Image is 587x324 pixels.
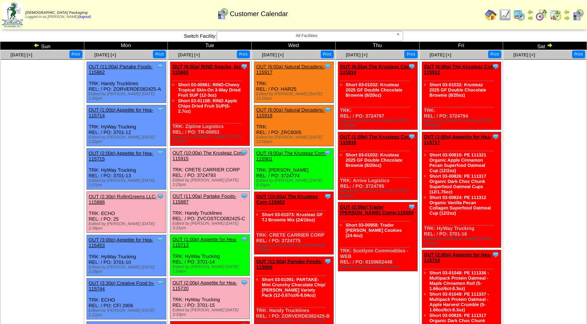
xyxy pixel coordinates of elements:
div: Edited by [PERSON_NAME] [DATE] 5:40pm [172,135,249,144]
a: OUT (11:00a) Partake Foods-115860 [256,259,323,270]
a: (logout) [78,15,91,19]
img: zoroco-logo-small.webp [2,2,23,27]
img: calendarblend.gif [536,9,547,21]
button: Print [572,50,585,58]
a: OUT (1:00p) Appetite for Hea-115717 [424,134,492,145]
a: OUT (2:30p) RollinGreens LLC-115888 [89,194,157,205]
div: Edited by [PERSON_NAME] [DATE] 2:02pm [89,135,166,144]
img: Tooltip [157,193,164,200]
span: Customer Calendar [230,10,288,18]
div: TRK: HyWay Trucking REL: / PO: 3701-10 [87,235,166,276]
img: Tooltip [324,193,332,200]
img: Tooltip [157,236,164,243]
td: Mon [84,42,168,50]
div: Edited by [PERSON_NAME] [DATE] 3:25pm [172,178,249,187]
img: Tooltip [492,63,499,70]
img: arrowleft.gif [527,9,533,15]
img: line_graph.gif [499,9,511,21]
a: Short 03-00824: PE 111312 Organic Vanilla Pecan Collagen Superfood Oatmeal Cup (12/2oz) [430,195,491,216]
div: TRK: ECHO REL: / PO: CFI 2906 [87,278,166,320]
a: OUT (1:00p) The Krusteaz Com-115916 [340,134,413,145]
img: arrowright.gif [527,15,533,21]
div: TRK: CRETE CARRIER CORP REL: / PO: 3724793 [170,148,250,189]
a: OUT (11:00a) Partake Foods-115862 [89,64,153,75]
div: TRK: Scotlynn Commodities - WEB REL: / PO: 0150602448 [338,202,417,271]
div: Edited by [PERSON_NAME] [DATE] 1:54pm [172,265,249,274]
div: TRK: HyWay Trucking REL: / PO: 3701-13 [87,149,166,190]
button: Print [153,50,166,58]
a: Short 03-01091: PARTAKE-Mini Crunchy Chocolate Chip/ [PERSON_NAME] Variety Pack (12-0.67oz/6-8.04oz) [262,277,326,298]
a: Short 03-01032: Krusteaz 2025 GF Double Chocolate Brownie (8/20oz) [346,152,402,168]
a: [DATE] [+] [262,52,283,57]
img: Tooltip [157,279,164,287]
div: TRK: HyWay Trucking REL: / PO: 3701-16 [422,132,501,248]
div: TRK: Arrive Logistics REL: / PO: 3724795 [338,132,417,200]
a: Short 03-01073: Krusteaz GF TJ Brownie Mix (24/16oz) [262,212,323,222]
td: Sat [503,42,587,50]
img: Tooltip [241,192,248,200]
div: Edited by [PERSON_NAME] [DATE] 5:55pm [256,178,333,187]
button: Print [321,50,334,58]
a: Short 03-01032: Krusteaz 2025 GF Double Chocolate Brownie (8/20oz) [346,82,402,98]
div: Edited by [PERSON_NAME] [DATE] 3:33pm [172,308,249,317]
img: calendarcustomer.gif [217,8,229,20]
a: [DATE] [+] [514,52,535,57]
div: Edited by Bpali [DATE] 6:12pm [340,265,417,269]
img: Tooltip [492,251,499,258]
a: OUT (6:00a) Natural Decadenc-115917 [256,64,325,75]
div: TRK: Handy Trucklines REL: / PO: ZORVERDE082425-A [87,62,166,103]
img: calendarcustomer.gif [572,9,584,21]
div: TRK: Handy Trucklines REL: / PO: ZVCOSTCO082425-C [170,191,250,233]
img: arrowleft.gif [34,42,40,48]
div: Edited by [PERSON_NAME] [DATE] 12:00am [424,119,501,128]
img: Tooltip [157,106,164,113]
div: Edited by [PERSON_NAME] [DATE] 2:07pm [89,178,166,187]
div: TRK: ECHO REL: / PO: 25 [87,192,166,233]
td: Fri [419,42,503,50]
a: OUT (9:00a) The Krusteaz Com-115901 [256,150,326,162]
a: OUT (3:00p) Appetite for Hea-115453 [89,237,153,248]
img: arrowleft.gif [564,9,570,15]
a: [DATE] [+] [94,52,116,57]
button: Print [69,50,82,58]
a: Short 03-00861: RIND-Chewy Tropical Skin-On 3-Way Dried Fruit SUP (12-3oz) [178,82,241,98]
span: [DEMOGRAPHIC_DATA] Packaging [25,11,88,15]
img: Tooltip [324,106,332,113]
div: Edited by [PERSON_NAME] [DATE] 2:08pm [89,222,166,231]
div: TRK: REL: / PO: 3724794 [422,62,501,130]
a: OUT (6:00a) The Krusteaz Com-115914 [340,64,413,75]
span: [DATE] [+] [178,52,200,57]
div: Edited by [PERSON_NAME] [DATE] 1:56pm [89,92,166,101]
img: Tooltip [492,133,499,140]
a: [DATE] [+] [430,52,451,57]
img: arrowright.gif [547,42,553,48]
div: TRK: CRETE CARRIER CORP REL: / PO: 3724775 [254,192,334,255]
a: OUT (1:00p) Appetite for Hea-115714 [89,107,153,118]
a: OUT (11:00a) Partake Foods-115887 [172,193,236,205]
img: Tooltip [408,203,415,211]
a: Short 03-00826: PE 111317 Organic Dark Choc Chunk Superfood Oatmeal Cups (12/1.76oz) [430,174,486,194]
a: OUT (6:00a) The Krusteaz Com-115912 [424,64,497,75]
div: Edited by [PERSON_NAME] [DATE] 12:00am [256,135,333,144]
div: Edited by [PERSON_NAME] [DATE] 12:00am [340,119,417,128]
div: TRK: HyWay Trucking REL: / PO: 3701-14 [170,235,250,276]
img: calendarprod.gif [513,9,525,21]
button: Print [237,50,250,58]
a: [DATE] [+] [346,52,367,57]
img: Tooltip [324,63,332,70]
img: Tooltip [241,149,248,156]
img: Tooltip [408,63,415,70]
a: OUT (2:00p) Appetite for Hea-115718 [424,252,492,263]
a: [DATE] [+] [10,52,32,57]
td: Thu [335,42,419,50]
div: Edited by [PERSON_NAME] [DATE] 4:09pm [340,189,417,198]
img: Tooltip [241,279,248,286]
div: TRK: REL: / PO: 3724797 [338,62,417,130]
a: OUT (1:00p) Appetite for Hea-115713 [172,237,237,248]
img: Tooltip [157,63,164,70]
